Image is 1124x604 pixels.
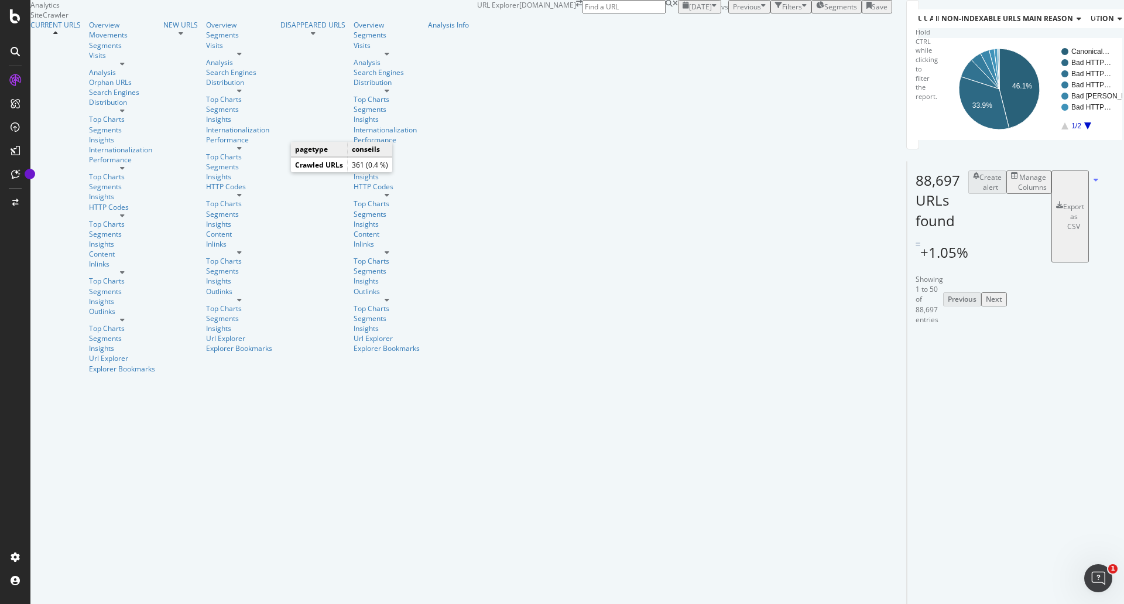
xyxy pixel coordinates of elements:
[872,2,887,12] div: Save
[1071,122,1081,130] text: 1/2
[89,296,155,306] a: Insights
[89,259,155,269] a: Inlinks
[206,135,272,145] a: Performance
[89,333,155,343] a: Segments
[354,239,420,249] a: Inlinks
[89,30,155,40] a: Movements
[979,172,1002,192] div: Create alert
[89,125,155,135] a: Segments
[206,20,272,30] a: Overview
[89,229,155,239] a: Segments
[89,20,155,30] div: Overview
[1006,170,1051,194] button: Manage Columns
[916,38,1101,140] div: A chart.
[206,152,272,162] div: Top Charts
[89,97,155,107] a: Distribution
[354,40,420,50] div: Visits
[206,239,272,249] a: Inlinks
[354,30,420,40] div: Segments
[206,104,272,114] a: Segments
[721,2,728,12] span: vs
[206,266,272,276] a: Segments
[354,114,420,124] a: Insights
[89,286,155,296] a: Segments
[354,94,420,104] a: Top Charts
[930,13,1081,23] span: Active / Not Active URLs (organic - all)
[89,50,155,60] a: Visits
[935,13,1114,23] span: Indexable / Non-Indexable URLs distribution
[939,38,1122,140] div: A chart.
[89,114,155,124] a: Top Charts
[986,294,1002,304] div: Next
[428,20,469,30] a: Analysis Info
[206,256,272,266] a: Top Charts
[89,77,155,87] div: Orphan URLs
[354,303,420,313] a: Top Charts
[206,94,272,104] div: Top Charts
[354,182,420,192] a: HTTP Codes
[1071,70,1111,78] text: Bad HTTP…
[943,292,981,306] button: Previous
[1018,172,1047,192] div: Manage Columns
[89,249,155,259] a: Content
[89,87,139,97] a: Search Engines
[89,364,155,374] a: Explorer Bookmarks
[206,172,272,182] div: Insights
[206,333,272,343] div: Url Explorer
[689,2,712,12] span: 2025 Jul. 29th
[354,313,420,323] div: Segments
[206,162,272,172] a: Segments
[1071,81,1111,89] text: Bad HTTP…
[206,209,272,219] a: Segments
[206,77,272,87] div: Distribution
[354,172,420,182] a: Insights
[206,114,272,124] a: Insights
[1071,103,1111,111] text: Bad HTTP…
[89,145,152,155] div: Internationalization
[206,67,256,77] a: Search Engines
[916,274,943,325] div: Showing 1 to 50 of 88,697 entries
[206,30,272,40] div: Segments
[89,192,155,202] a: Insights
[89,182,155,192] a: Segments
[89,239,155,249] a: Insights
[354,209,420,219] div: Segments
[89,219,155,229] a: Top Charts
[933,38,1116,140] svg: A chart.
[927,38,1112,140] div: A chart.
[924,13,1074,23] span: URLs Crawled By Botify By parameters
[733,2,761,12] span: Previous
[163,20,198,30] a: NEW URLS
[291,142,348,157] td: pagetype
[89,353,155,363] div: Url Explorer
[206,229,272,239] a: Content
[348,158,393,173] td: 361 (0.4 %)
[354,104,420,114] a: Segments
[89,276,155,286] a: Top Charts
[354,67,404,77] div: Search Engines
[354,266,420,276] a: Segments
[89,202,155,212] div: HTTP Codes
[206,313,272,323] a: Segments
[206,40,272,50] div: Visits
[89,343,155,353] a: Insights
[354,256,420,266] a: Top Charts
[89,323,155,333] a: Top Charts
[206,323,272,333] div: Insights
[206,219,272,229] a: Insights
[354,20,420,30] a: Overview
[206,286,272,296] a: Outlinks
